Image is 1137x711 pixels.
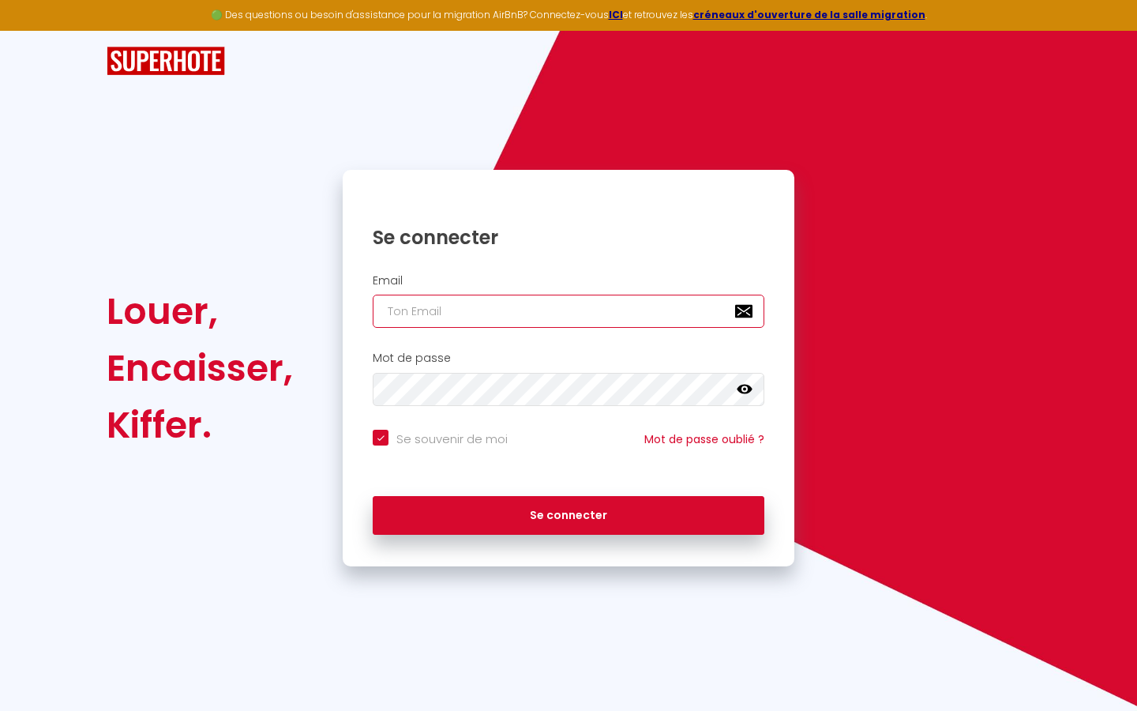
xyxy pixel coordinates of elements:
[107,283,293,340] div: Louer,
[644,431,764,447] a: Mot de passe oublié ?
[107,397,293,453] div: Kiffer.
[609,8,623,21] a: ICI
[107,340,293,397] div: Encaisser,
[373,225,764,250] h1: Se connecter
[373,274,764,288] h2: Email
[107,47,225,76] img: SuperHote logo
[13,6,60,54] button: Ouvrir le widget de chat LiveChat
[373,295,764,328] input: Ton Email
[693,8,925,21] a: créneaux d'ouverture de la salle migration
[373,352,764,365] h2: Mot de passe
[373,496,764,536] button: Se connecter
